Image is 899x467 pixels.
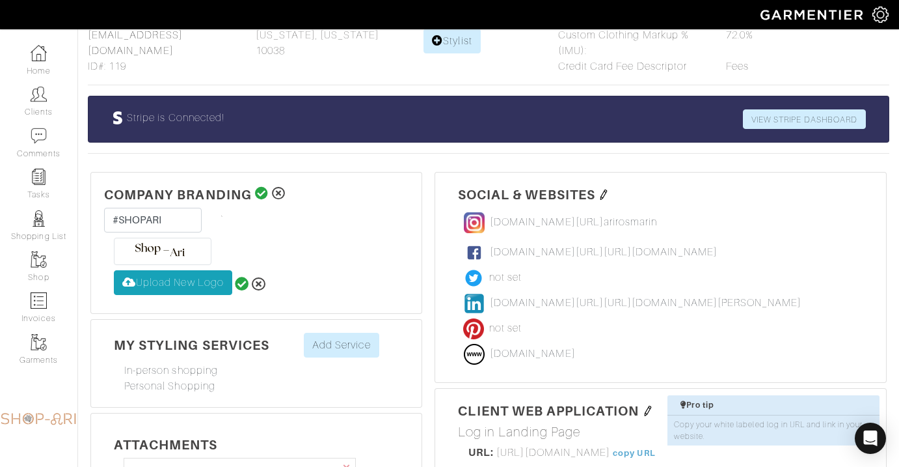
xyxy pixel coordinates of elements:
div: Copy your white labeled log in URL and link in your website. [667,416,880,446]
a: Stylist [423,29,480,53]
a: copy URL [613,448,655,458]
img: garmentier-logo-header-white-b43fb05a5012e4ada735d5af1a66efaba907eab6374d6393d1fbf88cb4ef424d.png [754,3,872,26]
span: [URL][DOMAIN_NAME] [496,447,610,459]
span: Company Branding [104,187,252,202]
img: g8ayesZMIMm7SBlV97cBDVnbHACgAAAAAAAAAAAAAAAAAAAAAAAAAAAAAAAAAAAAAAAAAAAAAAAAAAAAAAAAAAAAAAAAAAAAA... [114,238,211,265]
div: Credit Card Fee Descriptor [548,59,716,74]
span: not set [489,320,522,336]
label: Upload New Logo [114,270,232,295]
img: facebook-317dd1732a6ad44248c5b87731f7b9da87357f1ebddc45d2c594e0cd8ab5f9a2.png [464,242,485,263]
span: [URL][DOMAIN_NAME] [604,246,718,258]
a: Personal Shopping [124,380,215,392]
span: My Styling Services [114,337,269,352]
img: gear-icon-white-bd11855cb880d31180b6d7d6211b90ccbf57a29d726f0c71d8c61bd08dd39cc2.png [872,7,889,23]
span: not set [489,270,522,285]
a: In-person shopping [124,365,218,376]
img: instagram-ca3bc792a033a2c9429fd021af625c3049b16be64d72d12f1b3be3ecbc60b429.png [464,212,485,233]
div: Pro tip [680,399,874,411]
div: Custom Clothing Markup % (IMU): [548,27,716,59]
img: website-7c1d345177191472bde3b385a3dfc09e683c6cc9c740836e1c7612723a46e372.png [464,344,485,365]
a: [DOMAIN_NAME][URL]arirosmarin [458,208,665,238]
img: stripeLogo-a5a0b105ef774b315ea9413633ac59ebdea70fbe11df5d15dccc025e26b8fc9b.png [111,111,124,124]
img: linkedin-d037f5688c3efc26aa711fca27d2530e9b4315c93c202ca79e62a18a10446be8.png [464,293,485,314]
img: orders-icon-0abe47150d42831381b5fb84f609e132dff9fe21cb692f30cb5eec754e2cba89.png [31,292,47,309]
img: dashboard-icon-dbcd8f5a0b271acd01030246c82b418ddd0df26cd7fceb0bd07c9910d44c42f6.png [31,45,47,61]
a: [DOMAIN_NAME] [458,339,584,369]
a: [DOMAIN_NAME][URL][URL][DOMAIN_NAME] [458,238,726,268]
span: [DOMAIN_NAME] [490,348,576,360]
a: [EMAIL_ADDRESS][DOMAIN_NAME] [88,29,183,57]
span: URL: [468,446,494,459]
img: comment-icon-a0a6a9ef722e966f86d9cbdc48e553b5cf19dbc54f86b18d962a5391bc8f6eb6.png [31,128,47,144]
div: Open Intercom Messenger [855,423,886,454]
img: pen-cf24a1663064a2ec1b9c1bd2387e9de7a2fa800b781884d57f21acf72779bad2.png [598,190,609,200]
span: [US_STATE], [US_STATE] 10038 [256,27,404,59]
img: twitter-e883f9cd8240719afd50c0ee89db83673970c87530b2143747009cad9852be48.png [463,268,484,289]
span: Fees [726,59,749,74]
span: Attachments [114,437,218,452]
img: pen-cf24a1663064a2ec1b9c1bd2387e9de7a2fa800b781884d57f21acf72779bad2.png [643,406,653,416]
span: Сlient Web Application [458,403,639,418]
a: Add Service [304,333,379,358]
img: stylists-icon-eb353228a002819b7ec25b43dbf5f0378dd9e0616d9560372ff212230b889e62.png [31,210,47,227]
img: clients-icon-6bae9207a08558b7cb47a8932f037763ab4055f8c8b6bfacd5dc20c3e0201464.png [31,86,47,102]
img: garments-icon-b7da505a4dc4fd61783c78ac3ca0ef83fa9d6f193b1c9dc38574b1d14d53ca28.png [31,334,47,350]
div: ` [104,208,409,233]
img: pinterest-17a07f8e48f40589751b57ff18201fc99a9eae9d7246957fa73960b728dbe378.png [463,318,484,339]
span: Social & Websites [458,187,595,202]
a: VIEW STRIPE DASHBOARD [743,109,866,129]
span: arirosmarin [604,216,658,228]
a: [DOMAIN_NAME][URL][URL][DOMAIN_NAME][PERSON_NAME] [458,289,810,318]
img: reminder-icon-8004d30b9f0a5d33ae49ab947aed9ed385cf756f9e5892f1edd6e32f2345188e.png [31,169,47,185]
span: Stripe is Connected! [127,112,224,124]
span: [URL][DOMAIN_NAME][PERSON_NAME] [604,297,802,309]
img: garments-icon-b7da505a4dc4fd61783c78ac3ca0ef83fa9d6f193b1c9dc38574b1d14d53ca28.png [31,251,47,268]
span: 72.0% [726,27,753,43]
span: ID#: 119 [88,59,126,74]
h5: Log in Landing Page [458,424,863,440]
